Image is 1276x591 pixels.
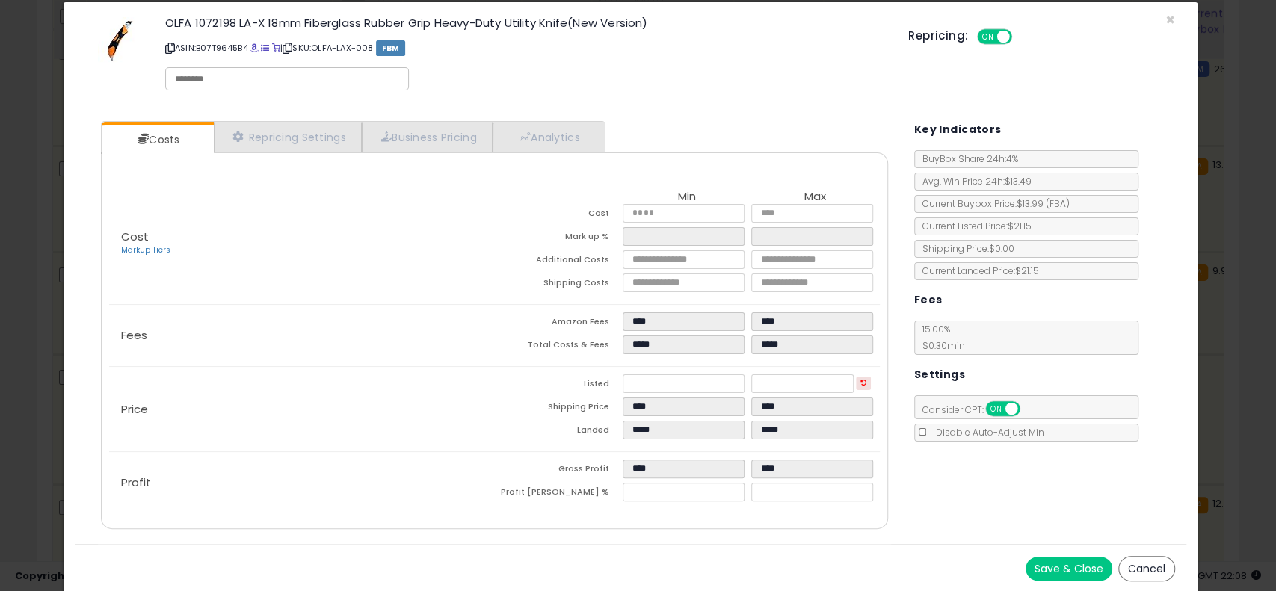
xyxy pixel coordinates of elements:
a: Repricing Settings [214,122,362,152]
h5: Fees [914,291,943,309]
h5: Key Indicators [914,120,1002,139]
span: × [1165,9,1175,31]
p: Profit [109,477,494,489]
a: Analytics [493,122,603,152]
td: Mark up % [494,227,623,250]
th: Min [623,191,751,204]
span: FBM [376,40,406,56]
p: Price [109,403,494,415]
span: BuyBox Share 24h: 4% [915,152,1018,165]
th: Max [751,191,880,204]
td: Landed [494,421,623,444]
span: $13.99 [1017,197,1070,210]
span: OFF [1010,31,1034,43]
a: Markup Tiers [121,244,170,256]
img: 315lsMeSnhL._SL60_.jpg [98,17,143,62]
span: ( FBA ) [1046,197,1070,210]
p: Fees [109,329,494,341]
span: ON [978,31,997,43]
span: Consider CPT: [915,403,1040,416]
a: Business Pricing [362,122,493,152]
td: Shipping Price [494,397,623,421]
span: Current Buybox Price: [915,197,1070,210]
a: BuyBox page [250,42,259,54]
td: Cost [494,204,623,227]
span: Disable Auto-Adjust Min [928,426,1044,439]
span: Shipping Price: $0.00 [915,242,1014,255]
td: Additional Costs [494,250,623,273]
span: Current Landed Price: $21.15 [915,264,1039,277]
h3: OLFA 1072198 LA-X 18mm Fiberglass Rubber Grip Heavy-Duty Utility Knife(New Version) [165,17,886,28]
a: Costs [102,125,212,155]
td: Listed [494,374,623,397]
p: ASIN: B07T9645B4 | SKU: OLFA-LAX-008 [165,36,886,60]
td: Gross Profit [494,460,623,483]
p: Cost [109,231,494,256]
a: Your listing only [272,42,280,54]
span: $0.30 min [915,339,965,352]
span: Current Listed Price: $21.15 [915,220,1032,232]
span: 15.00 % [915,323,965,352]
a: All offer listings [261,42,269,54]
h5: Repricing: [908,30,968,42]
h5: Settings [914,365,965,384]
span: ON [987,403,1005,415]
td: Amazon Fees [494,312,623,335]
td: Total Costs & Fees [494,335,623,359]
span: Avg. Win Price 24h: $13.49 [915,175,1032,188]
td: Profit [PERSON_NAME] % [494,483,623,506]
button: Save & Close [1026,557,1112,581]
button: Cancel [1118,556,1175,581]
span: OFF [1017,403,1041,415]
td: Shipping Costs [494,273,623,297]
